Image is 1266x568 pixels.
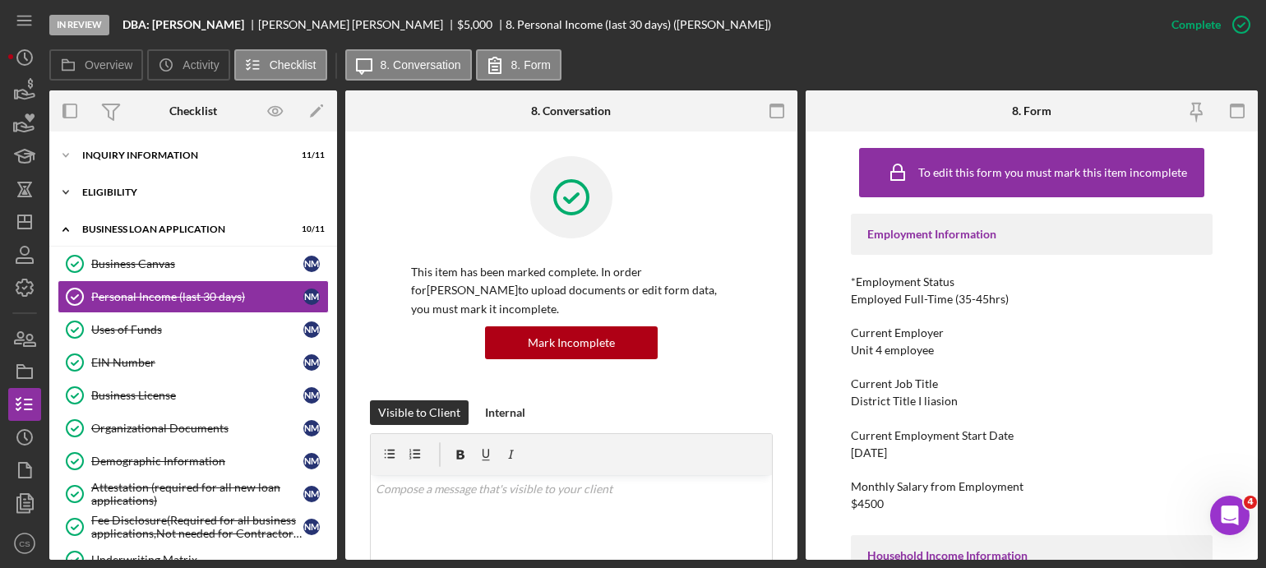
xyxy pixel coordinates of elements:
a: Business CanvasNM [58,247,329,280]
div: N M [303,387,320,404]
div: Attestation (required for all new loan applications) [91,481,303,507]
button: 8. Form [476,49,561,81]
div: N M [303,519,320,535]
div: 8. Conversation [531,104,611,118]
button: Complete [1155,8,1258,41]
iframe: Intercom live chat [1210,496,1250,535]
div: Underwriting Matrix [91,553,328,566]
div: *Employment Status [851,275,1213,289]
span: $5,000 [457,17,492,31]
div: Business License [91,389,303,402]
text: CS [19,539,30,548]
a: Demographic InformationNM [58,445,329,478]
div: BUSINESS LOAN APPLICATION [82,224,284,234]
div: 8. Personal Income (last 30 days) ([PERSON_NAME]) [506,18,771,31]
div: Personal Income (last 30 days) [91,290,303,303]
a: Attestation (required for all new loan applications)NM [58,478,329,510]
label: 8. Conversation [381,58,461,72]
b: DBA: [PERSON_NAME] [122,18,244,31]
div: 10 / 11 [295,224,325,234]
div: Demographic Information [91,455,303,468]
a: Organizational DocumentsNM [58,412,329,445]
button: Overview [49,49,143,81]
div: Fee Disclosure(Required for all business applications,Not needed for Contractor loans) [91,514,303,540]
div: Uses of Funds [91,323,303,336]
div: N M [303,354,320,371]
div: Checklist [169,104,217,118]
div: [PERSON_NAME] [PERSON_NAME] [258,18,457,31]
div: Current Job Title [851,377,1213,390]
div: Current Employment Start Date [851,429,1213,442]
div: INQUIRY INFORMATION [82,150,284,160]
div: N M [303,486,320,502]
div: N M [303,321,320,338]
div: Household Income Information [867,549,1196,562]
div: Monthly Salary from Employment [851,480,1213,493]
div: 11 / 11 [295,150,325,160]
div: Visible to Client [378,400,460,425]
button: Checklist [234,49,327,81]
div: N M [303,256,320,272]
button: 8. Conversation [345,49,472,81]
div: EIN Number [91,356,303,369]
a: EIN NumberNM [58,346,329,379]
button: Visible to Client [370,400,469,425]
div: Eligibility [82,187,316,197]
div: Employed Full-Time (35-45hrs) [851,293,1009,306]
div: In Review [49,15,109,35]
a: Fee Disclosure(Required for all business applications,Not needed for Contractor loans)NM [58,510,329,543]
div: 8. Form [1012,104,1051,118]
div: N M [303,289,320,305]
div: [DATE] [851,446,887,459]
button: Mark Incomplete [485,326,658,359]
label: Activity [183,58,219,72]
a: Business LicenseNM [58,379,329,412]
div: Internal [485,400,525,425]
button: Internal [477,400,534,425]
div: Organizational Documents [91,422,303,435]
div: Business Canvas [91,257,303,270]
div: N M [303,420,320,436]
label: 8. Form [511,58,551,72]
label: Overview [85,58,132,72]
div: N M [303,453,320,469]
button: Activity [147,49,229,81]
div: Unit 4 employee [851,344,934,357]
div: District Title I liasion [851,395,958,408]
label: Checklist [270,58,316,72]
a: Uses of FundsNM [58,313,329,346]
div: Complete [1171,8,1221,41]
div: $4500 [851,497,884,510]
p: This item has been marked complete. In order for [PERSON_NAME] to upload documents or edit form d... [411,263,732,318]
div: Current Employer [851,326,1213,339]
div: To edit this form you must mark this item incomplete [918,166,1187,179]
span: 4 [1244,496,1257,509]
div: Employment Information [867,228,1196,241]
button: CS [8,527,41,560]
div: Mark Incomplete [528,326,615,359]
a: Personal Income (last 30 days)NM [58,280,329,313]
